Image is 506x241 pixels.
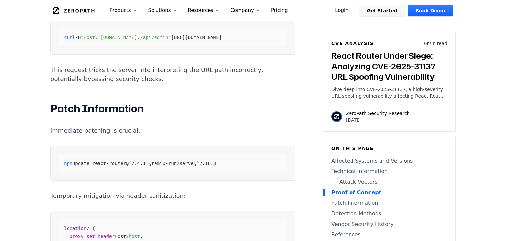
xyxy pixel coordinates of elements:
a: Login [327,5,356,16]
a: Vendor Security History [331,220,447,228]
span: ; [140,234,143,239]
span: update react-router@^7.4.1 @remix-run/serve@^2.16.3 [72,161,216,166]
p: Dive deep into CVE-2025-31137, a high-severity URL spoofing vulnerability affecting React Router ... [331,86,447,99]
span: / [86,226,89,231]
span: curl [64,35,75,40]
a: Technical Information [331,167,447,175]
p: Temporary mitigation via header sanitization: [50,191,295,200]
span: [URL][DOMAIN_NAME] [171,35,222,40]
a: Detection Methods [331,210,447,218]
h2: Patch Information [50,102,295,115]
p: Immediate patching is crucial: [50,126,295,135]
p: ZeroPath Security Research [346,110,410,117]
span: { [92,226,95,231]
img: ZeroPath Security Research [331,111,342,122]
h6: CVE Analysis [331,40,374,46]
span: npm [64,161,72,166]
span: Host [115,234,126,239]
p: [DATE] [346,117,410,123]
a: References [331,231,447,239]
a: Patch Information [331,199,447,207]
span: $host [126,234,140,239]
a: Attack Vectors [331,178,447,186]
span: -H [75,35,81,40]
a: Proof of Concept [331,189,447,196]
p: This request tricks the server into interpreting the URL path incorrectly, potentially bypassing ... [50,65,295,84]
span: location [64,226,86,231]
a: Book Demo [408,5,453,16]
p: 6 min read [424,40,447,46]
span: "Host: [DOMAIN_NAME]:/api/admin" [81,35,171,40]
h6: On this page [331,145,447,152]
span: proxy_set_header [70,234,115,239]
h3: React Router Under Siege: Analyzing CVE-2025-31137 URL Spoofing Vulnerability [331,50,447,82]
a: Affected Systems and Versions [331,157,447,165]
a: Get Started [359,5,405,16]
